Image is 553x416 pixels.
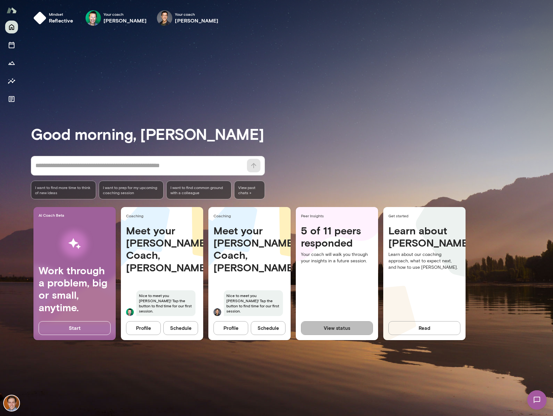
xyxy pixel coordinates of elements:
[175,17,218,24] h6: [PERSON_NAME]
[166,181,231,199] div: I want to find common ground with a colleague
[39,264,111,314] h4: Work through a problem, big or small, anytime.
[213,213,288,218] span: Coaching
[49,17,73,24] h6: reflective
[126,308,134,316] img: Brian Lawrence Lawrence
[157,10,172,26] img: Ryan Tang
[301,224,373,249] h4: 5 of 11 peers responded
[136,290,195,316] span: Nice to meet you [PERSON_NAME]! Tap the button to find time for our first session.
[86,10,101,26] img: Brian Lawrence
[152,8,223,28] div: Ryan TangYour coach[PERSON_NAME]
[39,213,113,218] span: AI Coach Beta
[213,224,286,274] h4: Meet your [PERSON_NAME] Coach, [PERSON_NAME]
[5,75,18,87] button: Insights
[213,321,248,335] button: Profile
[388,251,460,271] p: Learn about our coaching approach, what to expect next, and how to use [PERSON_NAME].
[175,12,218,17] span: Your coach
[46,223,103,264] img: AI Workflows
[301,213,376,218] span: Peer Insights
[126,321,161,335] button: Profile
[126,213,201,218] span: Coaching
[251,321,286,335] button: Schedule
[224,290,283,316] span: Nice to meet you [PERSON_NAME]! Tap the button to find time for our first session.
[126,224,198,274] h4: Meet your [PERSON_NAME] Coach, [PERSON_NAME]
[33,12,46,24] img: mindset
[234,181,265,199] span: View past chats ->
[31,181,96,199] div: I want to find more time to think of new ideas
[213,308,221,316] img: Ryan Tang Tang
[163,321,198,335] button: Schedule
[99,181,164,199] div: I want to prep for my upcoming coaching session
[39,321,111,335] button: Start
[31,125,553,143] h3: Good morning, [PERSON_NAME]
[5,21,18,33] button: Home
[301,251,373,264] p: Your coach will walk you through your insights in a future session.
[5,93,18,105] button: Documents
[104,12,147,17] span: Your coach
[81,8,151,28] div: Brian LawrenceYour coach[PERSON_NAME]
[388,224,460,249] h4: Learn about [PERSON_NAME]
[104,17,147,24] h6: [PERSON_NAME]
[4,395,19,411] img: Blake Morgan
[388,213,463,218] span: Get started
[301,321,373,335] button: View status
[35,185,92,195] span: I want to find more time to think of new ideas
[5,57,18,69] button: Growth Plan
[31,8,78,28] button: Mindsetreflective
[49,12,73,17] span: Mindset
[103,185,160,195] span: I want to prep for my upcoming coaching session
[170,185,227,195] span: I want to find common ground with a colleague
[6,4,17,16] img: Mento
[5,39,18,51] button: Sessions
[388,321,460,335] button: Read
